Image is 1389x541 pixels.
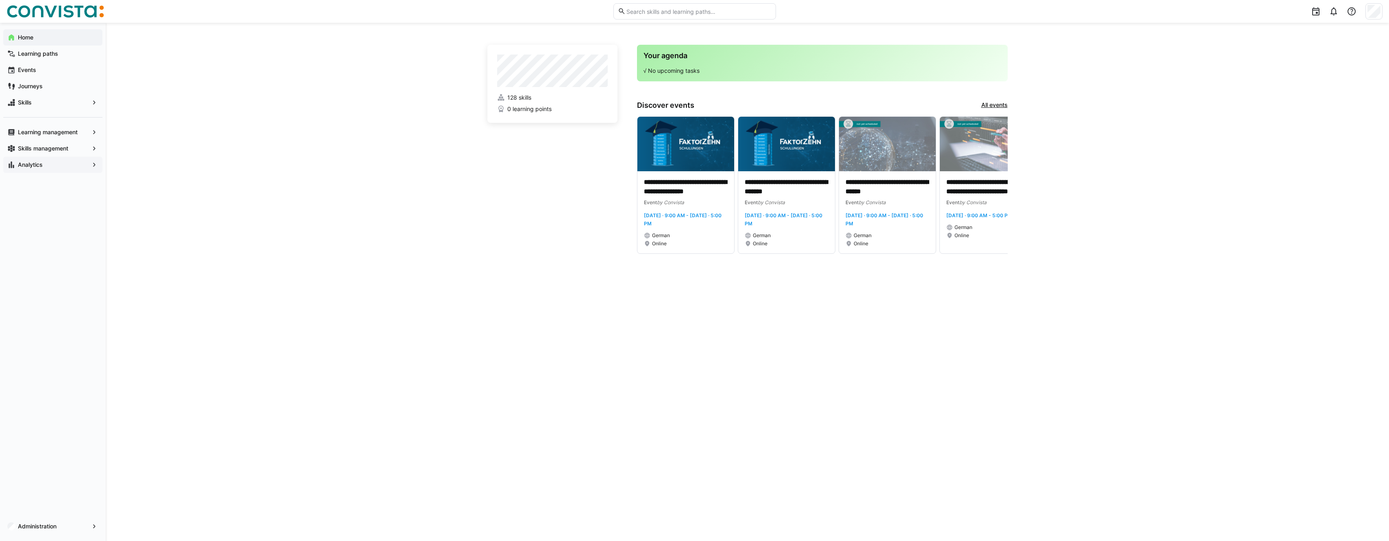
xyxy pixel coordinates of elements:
img: image [738,117,835,171]
span: German [854,232,872,239]
span: [DATE] · 9:00 AM - [DATE] · 5:00 PM [644,212,722,227]
a: 128 skills [497,94,608,102]
span: German [954,224,972,231]
span: 0 learning points [507,105,552,113]
span: Event [846,199,859,205]
span: Event [745,199,758,205]
span: [DATE] · 9:00 AM - [DATE] · 5:00 PM [745,212,822,227]
span: by Convista [859,199,886,205]
span: [DATE] · 9:00 AM - [DATE] · 5:00 PM [846,212,923,227]
h3: Discover events [637,101,694,110]
span: by Convista [758,199,785,205]
img: image [839,117,936,171]
p: √ No upcoming tasks [643,67,1001,75]
span: [DATE] · 9:00 AM - 5:00 PM [946,212,1012,218]
img: image [940,117,1037,171]
span: Online [753,240,767,247]
h3: Your agenda [643,51,1001,60]
span: Online [954,232,969,239]
a: All events [981,101,1008,110]
span: 128 skills [507,94,531,102]
span: by Convista [959,199,987,205]
input: Search skills and learning paths… [626,8,771,15]
img: image [637,117,734,171]
span: German [652,232,670,239]
span: Online [652,240,667,247]
span: Event [946,199,959,205]
span: Event [644,199,657,205]
span: Online [854,240,868,247]
span: by Convista [657,199,684,205]
span: German [753,232,771,239]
